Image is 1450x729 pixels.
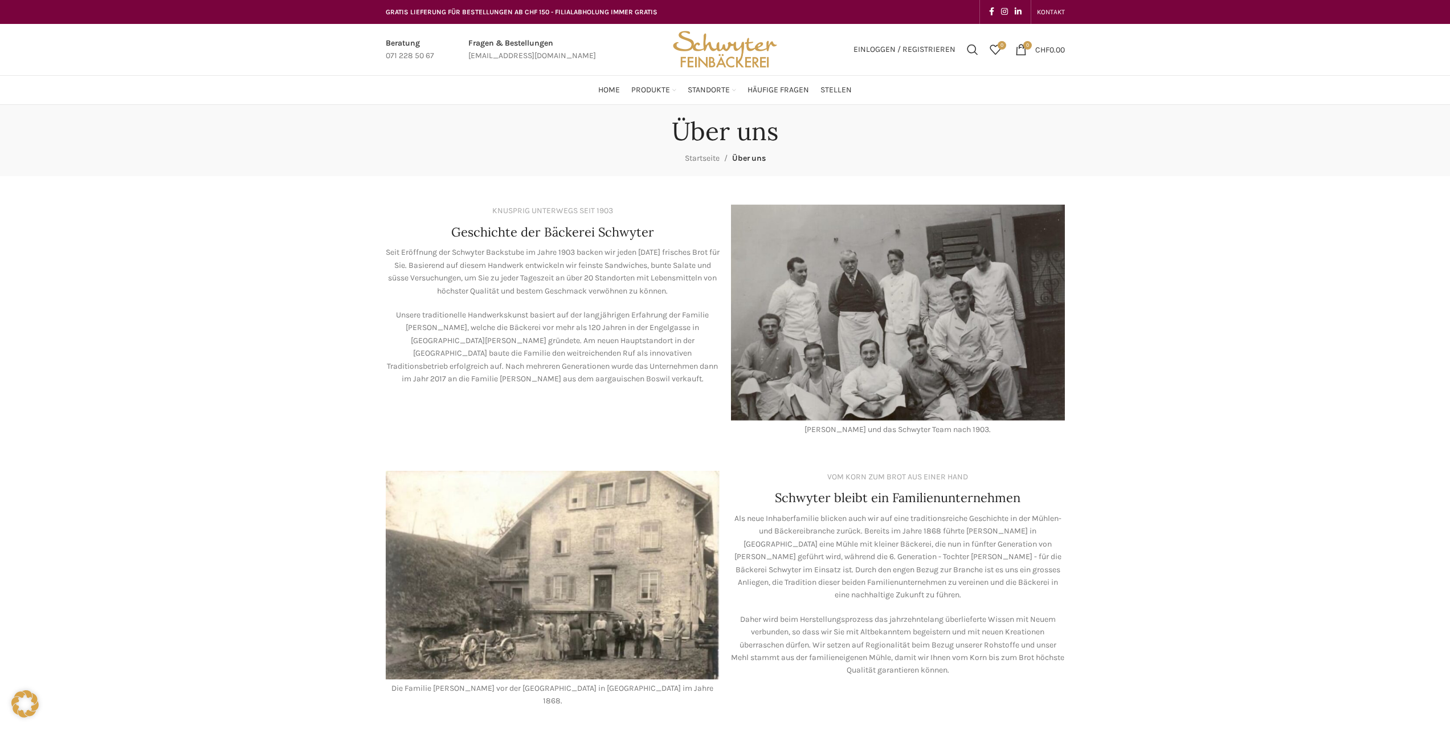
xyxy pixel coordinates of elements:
[688,85,730,96] span: Standorte
[669,44,781,54] a: Site logo
[492,205,613,217] div: KNUSPRIG UNTERWEGS SEIT 1903
[1010,38,1071,61] a: 0 CHF0.00
[391,683,713,706] span: Die Familie [PERSON_NAME] vor der [GEOGRAPHIC_DATA] in [GEOGRAPHIC_DATA] im Jahre 1868.
[468,37,596,63] a: Infobox link
[986,4,998,20] a: Facebook social link
[386,246,720,298] p: Seit Eröffnung der Schwyter Backstube im Jahre 1903 backen wir jeden [DATE] frisches Brot für Sie...
[386,309,720,385] p: Unsere traditionelle Handwerkskunst basiert auf der langjährigen Erfahrung der Familie [PERSON_NA...
[984,38,1007,61] div: Meine Wunschliste
[820,85,852,96] span: Stellen
[748,79,809,101] a: Häufige Fragen
[1035,44,1065,54] bdi: 0.00
[853,46,955,54] span: Einloggen / Registrieren
[731,613,1065,677] p: Daher wird beim Herstellungsprozess das jahrzehntelang überlieferte Wissen mit Neuem verbunden, s...
[775,489,1020,507] h4: Schwyter bleibt ein Familienunternehmen
[961,38,984,61] a: Suchen
[598,79,620,101] a: Home
[386,8,657,16] span: GRATIS LIEFERUNG FÜR BESTELLUNGEN AB CHF 150 - FILIALABHOLUNG IMMER GRATIS
[748,85,809,96] span: Häufige Fragen
[732,153,766,163] span: Über uns
[1011,4,1025,20] a: Linkedin social link
[685,153,720,163] a: Startseite
[848,38,961,61] a: Einloggen / Registrieren
[386,37,434,63] a: Infobox link
[1037,1,1065,23] a: KONTAKT
[598,85,620,96] span: Home
[669,24,781,75] img: Bäckerei Schwyter
[672,116,778,146] h1: Über uns
[731,423,1065,436] div: [PERSON_NAME] und das Schwyter Team nach 1903.
[688,79,736,101] a: Standorte
[631,79,676,101] a: Produkte
[1037,8,1065,16] span: KONTAKT
[1035,44,1049,54] span: CHF
[998,41,1006,50] span: 0
[451,223,654,241] h4: Geschichte der Bäckerei Schwyter
[380,79,1071,101] div: Main navigation
[1031,1,1071,23] div: Secondary navigation
[731,512,1065,602] p: Als neue Inhaberfamilie blicken auch wir auf eine traditionsreiche Geschichte in der Mühlen- und ...
[1023,41,1032,50] span: 0
[984,38,1007,61] a: 0
[998,4,1011,20] a: Instagram social link
[631,85,670,96] span: Produkte
[827,471,968,483] div: VOM KORN ZUM BROT AUS EINER HAND
[820,79,852,101] a: Stellen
